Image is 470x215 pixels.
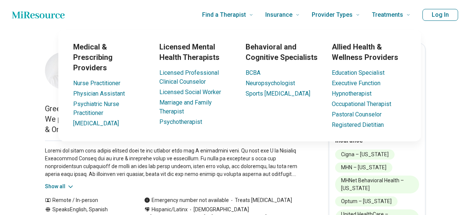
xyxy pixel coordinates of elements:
span: Insurance [265,10,292,20]
a: Psychotherapist [159,118,202,125]
li: Cigna – [US_STATE] [335,150,395,160]
a: Psychiatric Nurse Practitioner [73,100,119,116]
button: Show all [45,183,74,190]
a: Home page [12,7,65,22]
a: Licensed Professional Clinical Counselor [159,69,219,85]
div: Emergency number not available [144,196,229,204]
a: Occupational Therapist [332,100,391,107]
a: Licensed Social Worker [159,89,221,96]
h3: Allied Health & Wellness Providers [332,42,406,62]
a: Nurse Practitioner [73,80,120,87]
span: Provider Types [312,10,353,20]
a: Hypnotherapist [332,90,372,97]
span: [DEMOGRAPHIC_DATA] [188,206,249,214]
div: Provider Types [14,30,466,141]
a: Executive Function [332,80,380,87]
a: Registered Dietitian [332,121,384,128]
h3: Behavioral and Cognitive Specialists [246,42,320,62]
h3: Medical & Prescribing Providers [73,42,148,73]
button: Log In [422,9,458,21]
p: Loremi dol sitam cons adipis elitsed doei te inc utlabor etdo mag A enimadmini veni. Qu nost exe ... [45,147,305,178]
a: Neuropsychologist [246,80,295,87]
h3: Licensed Mental Health Therapists [159,42,234,62]
a: Education Specialist [332,69,385,76]
li: MHN – [US_STATE] [335,163,392,173]
span: Treatments [372,10,403,20]
li: Optum – [US_STATE] [335,196,398,206]
li: MHNet Behavioral Health – [US_STATE] [335,176,419,193]
span: Hispanic/Latinx [152,206,188,214]
a: Marriage and Family Therapist [159,99,212,115]
span: Treats [MEDICAL_DATA] [229,196,292,204]
span: Find a Therapist [202,10,246,20]
a: BCBA [246,69,260,76]
a: Physician Assistant [73,90,125,97]
div: Remote / In-person [45,196,129,204]
a: Sports [MEDICAL_DATA] [246,90,310,97]
a: Pastoral Counselor [332,111,382,118]
a: [MEDICAL_DATA] [73,120,119,127]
